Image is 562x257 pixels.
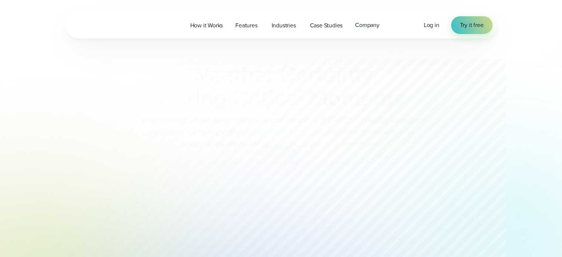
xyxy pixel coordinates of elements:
[184,18,229,33] a: How it Works
[235,21,257,30] span: Features
[310,21,343,30] span: Case Studies
[424,21,439,29] span: Log in
[190,21,223,30] span: How it Works
[272,21,296,30] span: Industries
[451,16,493,34] a: Try it free
[424,21,439,30] a: Log in
[304,18,349,33] a: Case Studies
[460,21,484,30] span: Try it free
[355,21,379,30] span: Company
